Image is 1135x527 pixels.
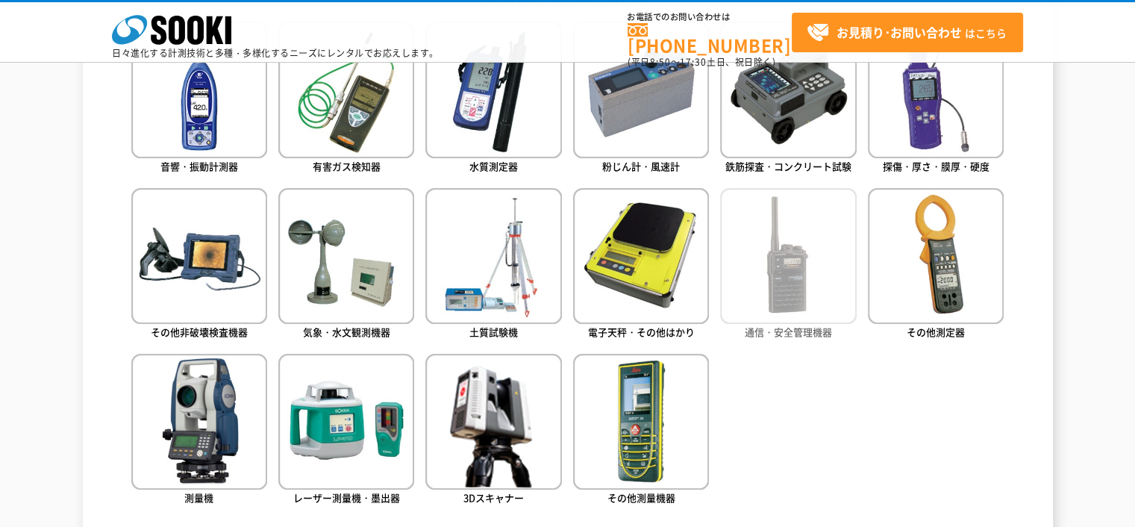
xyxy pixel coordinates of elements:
a: その他非破壊検査機器 [131,188,267,343]
img: 水質測定器 [425,22,561,158]
span: 探傷・厚さ・膜厚・硬度 [883,159,989,173]
img: 3Dスキャナー [425,354,561,490]
span: 17:30 [680,55,707,69]
img: その他非破壊検査機器 [131,188,267,324]
img: 粉じん計・風速計 [573,22,709,158]
a: 土質試験機 [425,188,561,343]
a: 音響・振動計測器 [131,22,267,176]
img: 気象・水文観測機器 [278,188,414,324]
span: はこちら [807,22,1007,44]
span: 鉄筋探査・コンクリート試験 [725,159,851,173]
span: 有害ガス検知器 [313,159,381,173]
span: 通信・安全管理機器 [745,325,832,339]
a: [PHONE_NUMBER] [628,23,792,54]
a: 粉じん計・風速計 [573,22,709,176]
img: 通信・安全管理機器 [720,188,856,324]
a: 通信・安全管理機器 [720,188,856,343]
img: その他測量機器 [573,354,709,490]
a: 探傷・厚さ・膜厚・硬度 [868,22,1004,176]
a: 測量機 [131,354,267,508]
a: レーザー測量機・墨出器 [278,354,414,508]
a: 有害ガス検知器 [278,22,414,176]
img: その他測定器 [868,188,1004,324]
span: その他非破壊検査機器 [151,325,248,339]
span: 気象・水文観測機器 [303,325,390,339]
a: お見積り･お問い合わせはこちら [792,13,1023,52]
span: 電子天秤・その他はかり [588,325,695,339]
a: 3Dスキャナー [425,354,561,508]
span: レーザー測量機・墨出器 [293,490,400,505]
span: (平日 ～ 土日、祝日除く) [628,55,775,69]
img: 有害ガス検知器 [278,22,414,158]
span: 音響・振動計測器 [160,159,238,173]
img: レーザー測量機・墨出器 [278,354,414,490]
span: お電話でのお問い合わせは [628,13,792,22]
a: 気象・水文観測機器 [278,188,414,343]
span: 測量機 [184,490,213,505]
img: 電子天秤・その他はかり [573,188,709,324]
a: 水質測定器 [425,22,561,176]
img: 探傷・厚さ・膜厚・硬度 [868,22,1004,158]
span: 土質試験機 [469,325,518,339]
span: 3Dスキャナー [463,490,524,505]
a: 鉄筋探査・コンクリート試験 [720,22,856,176]
img: 土質試験機 [425,188,561,324]
span: 粉じん計・風速計 [602,159,680,173]
span: その他測定器 [907,325,965,339]
strong: お見積り･お問い合わせ [837,23,962,41]
span: その他測量機器 [607,490,675,505]
a: その他測定器 [868,188,1004,343]
img: 鉄筋探査・コンクリート試験 [720,22,856,158]
span: 水質測定器 [469,159,518,173]
p: 日々進化する計測技術と多種・多様化するニーズにレンタルでお応えします。 [112,49,439,57]
a: 電子天秤・その他はかり [573,188,709,343]
span: 8:50 [650,55,671,69]
img: 測量機 [131,354,267,490]
a: その他測量機器 [573,354,709,508]
img: 音響・振動計測器 [131,22,267,158]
